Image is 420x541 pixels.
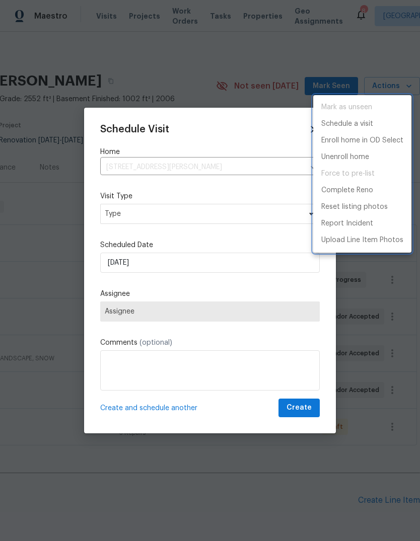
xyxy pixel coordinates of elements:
[321,185,373,196] p: Complete Reno
[321,119,373,129] p: Schedule a visit
[313,166,411,182] span: Setup visit must be completed before moving home to pre-list
[321,202,388,212] p: Reset listing photos
[321,152,369,163] p: Unenroll home
[321,235,403,246] p: Upload Line Item Photos
[321,135,403,146] p: Enroll home in OD Select
[321,218,373,229] p: Report Incident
